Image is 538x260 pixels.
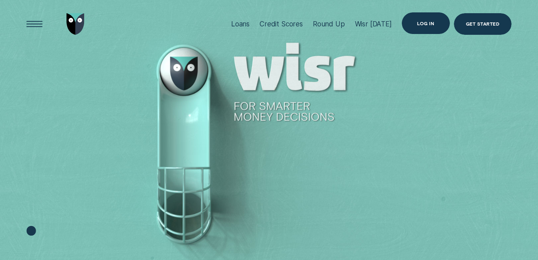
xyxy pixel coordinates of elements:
[66,13,85,35] img: Wisr
[402,12,450,34] button: Log in
[454,13,512,35] a: Get Started
[260,20,303,28] div: Credit Scores
[231,20,250,28] div: Loans
[355,20,392,28] div: Wisr [DATE]
[313,20,345,28] div: Round Up
[417,21,434,25] div: Log in
[24,13,45,35] button: Open Menu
